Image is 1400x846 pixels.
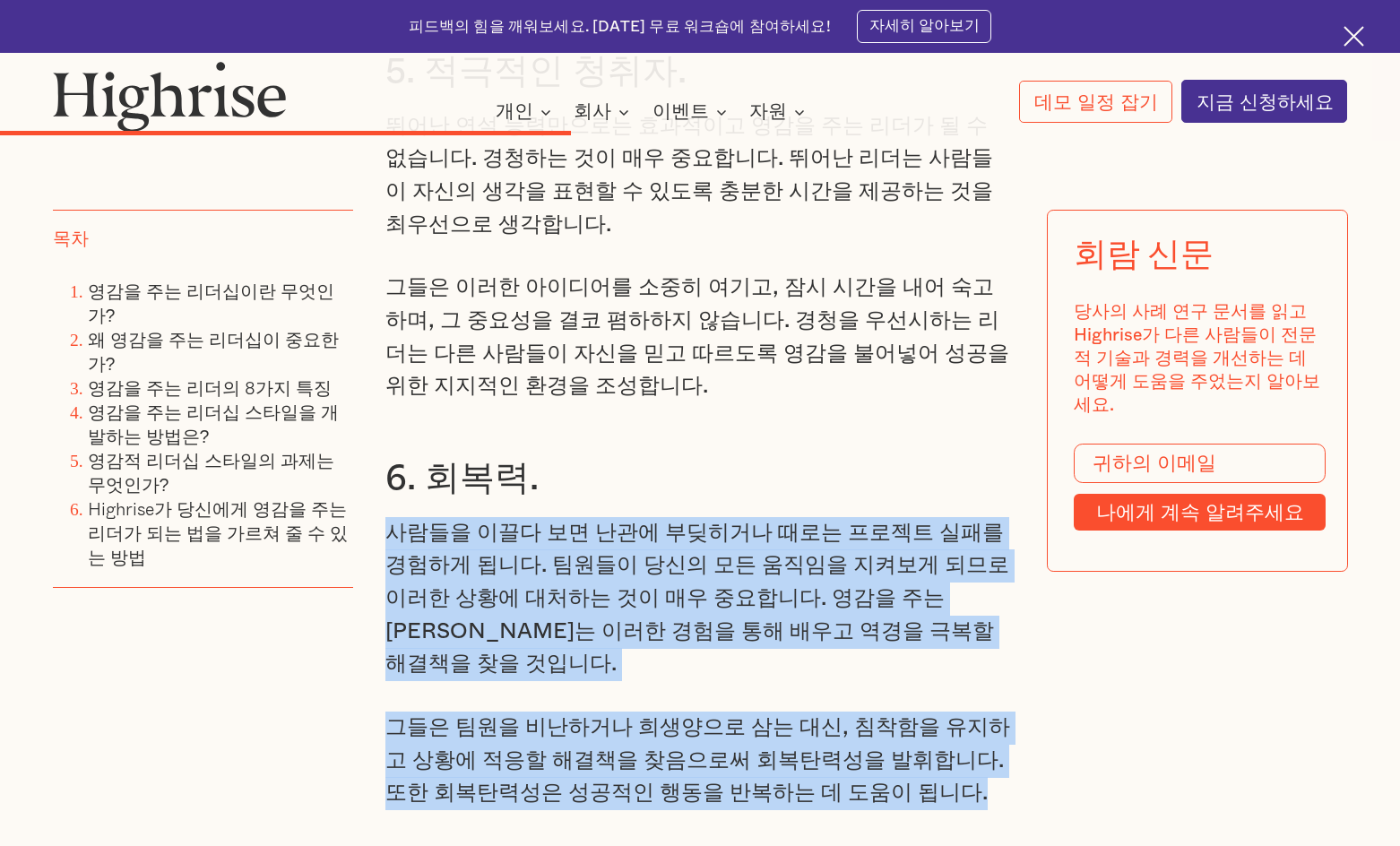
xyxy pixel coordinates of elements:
[857,10,991,43] a: 자세히 알아보기
[1074,444,1326,483] input: 귀하의 이메일
[574,102,611,121] font: 회사
[1074,444,1326,531] form: 모달 형식
[749,101,810,123] div: 자원
[1181,80,1348,123] a: 지금 신청하세요
[574,101,635,123] div: 회사
[385,716,1010,804] font: 그들은 팀원을 비난하거나 희생양으로 삼는 대신, 침착함을 유지하고 상황에 적응할 해결책을 찾음으로써 회복탄력성을 발휘합니다. 또한 회복탄력성은 성공적인 행동을 반복하는 데 도...
[385,115,993,236] font: 뛰어난 연설 능력만으로는 효과적이고 영감을 주는 리더가 될 수 없습니다. 경청하는 것이 매우 중요합니다. 뛰어난 리더는 사람들이 자신의 생각을 표현할 수 있도록 충분한 시간을...
[385,522,1009,675] font: 사람들을 이끌다 보면 난관에 부딪히거나 때로는 프로젝트 실패를 경험하게 됩니다. 팀원들이 당신의 모든 움직임을 지켜보게 되므로 이러한 상황에 대처하는 것이 매우 중요합니다. ...
[53,61,287,132] img: 고층 빌딩 로고
[88,325,339,377] a: 왜 영감을 주는 리더십이 중요한가?
[88,278,334,330] a: 영감을 주는 리더십이란 무엇인가?
[88,495,348,571] a: Highrise가 당신에게 영감을 주는 리더가 되는 법을 가르쳐 줄 수 있는 방법
[652,102,709,121] font: 이벤트
[385,276,1009,397] font: 그들은 이러한 아이디어를 소중히 여기고, 잠시 시간을 내어 숙고하며, 그 중요성을 결코 폄하하지 않습니다. 경청을 우선시하는 리더는 다른 사람들이 자신을 믿고 따르도록 영감을...
[496,102,533,121] font: 개인
[1074,303,1320,414] font: 당사의 사례 연구 문서를 읽고 Highrise가 다른 사람들이 전문적 기술과 경력을 개선하는 데 어떻게 도움을 주었는지 알아보세요.
[652,101,732,123] div: 이벤트
[1344,26,1364,47] img: 십자가 아이콘
[53,230,89,248] font: 목차
[88,398,339,450] a: 영감을 주는 리더십 스타일을 개발하는 방법은?
[1034,86,1158,116] font: 데모 일정 잡기
[385,462,539,496] font: 6. 회복력.
[1197,86,1334,116] font: 지금 신청하세요
[869,18,980,33] font: 자세히 알아보기
[409,19,831,34] font: 피드백의 힘을 깨워보세요. [DATE] 무료 워크숍에 참여하세요!
[496,101,557,123] div: 개인
[1074,495,1326,531] input: 나에게 계속 알려주세요
[749,102,787,121] font: 자원
[88,374,332,401] a: 영감을 주는 리더의 8가지 특징
[88,446,334,498] a: 영감적 리더십 스타일의 과제는 무엇인가?
[1019,81,1172,123] a: 데모 일정 잡기
[1074,240,1213,272] font: 회람 신문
